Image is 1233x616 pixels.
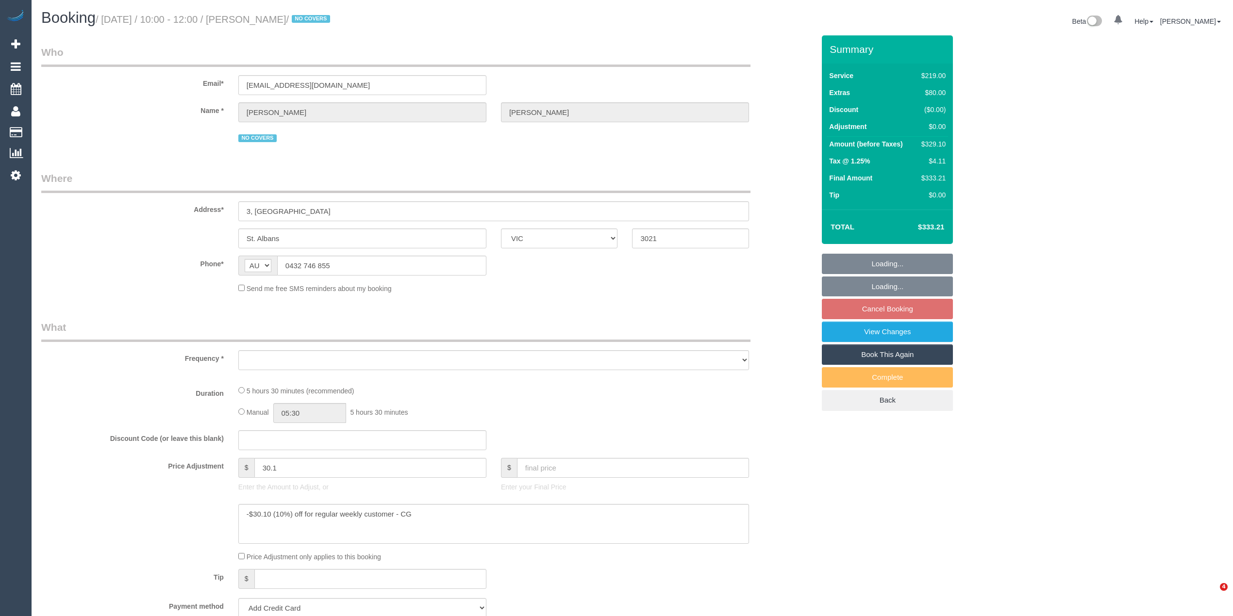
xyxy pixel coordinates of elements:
[247,553,381,561] span: Price Adjustment only applies to this booking
[34,430,231,443] label: Discount Code (or leave this blank)
[238,102,486,122] input: First Name*
[829,173,872,183] label: Final Amount
[41,320,750,342] legend: What
[1072,17,1102,25] a: Beta
[632,228,749,248] input: Post Code*
[829,139,902,149] label: Amount (before Taxes)
[917,122,946,131] div: $0.00
[238,458,254,478] span: $
[41,171,750,193] legend: Where
[34,385,231,398] label: Duration
[829,88,850,97] label: Extras
[238,569,254,589] span: $
[1160,17,1221,25] a: [PERSON_NAME]
[831,223,854,231] strong: Total
[1086,16,1102,28] img: New interface
[917,139,946,149] div: $329.10
[96,14,333,25] small: / [DATE] / 10:00 - 12:00 / [PERSON_NAME]
[822,322,953,342] a: View Changes
[917,88,946,97] div: $80.00
[830,44,948,55] h3: Summary
[247,408,269,416] span: Manual
[917,173,946,183] div: $333.21
[34,598,231,611] label: Payment method
[829,105,858,114] label: Discount
[1220,583,1228,591] span: 4
[238,134,277,142] span: NO COVERS
[238,228,486,248] input: Suburb*
[238,75,486,95] input: Email*
[501,102,749,122] input: Last Name*
[822,344,953,365] a: Book This Again
[238,482,486,492] p: Enter the Amount to Adjust, or
[501,458,517,478] span: $
[829,190,839,200] label: Tip
[829,71,853,81] label: Service
[41,9,96,26] span: Booking
[34,201,231,214] label: Address*
[34,350,231,363] label: Frequency *
[34,458,231,471] label: Price Adjustment
[6,10,25,23] img: Automaid Logo
[350,408,408,416] span: 5 hours 30 minutes
[501,482,749,492] p: Enter your Final Price
[917,105,946,114] div: ($0.00)
[292,15,330,23] span: NO COVERS
[517,458,749,478] input: final price
[1134,17,1153,25] a: Help
[41,45,750,67] legend: Who
[917,190,946,200] div: $0.00
[829,156,870,166] label: Tax @ 1.25%
[1200,583,1223,606] iframe: Intercom live chat
[247,285,392,292] span: Send me free SMS reminders about my booking
[277,256,486,276] input: Phone*
[247,387,354,395] span: 5 hours 30 minutes (recommended)
[34,102,231,115] label: Name *
[829,122,866,131] label: Adjustment
[917,156,946,166] div: $4.11
[34,256,231,269] label: Phone*
[822,390,953,410] a: Back
[917,71,946,81] div: $219.00
[889,223,944,231] h4: $333.21
[34,75,231,88] label: Email*
[286,14,333,25] span: /
[34,569,231,582] label: Tip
